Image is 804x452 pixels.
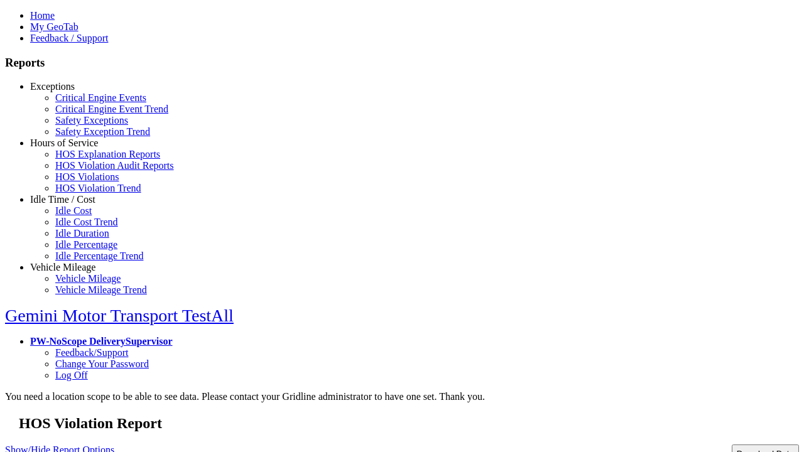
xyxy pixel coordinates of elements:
a: Feedback/Support [55,347,128,358]
a: Home [30,10,55,21]
h3: Reports [5,56,799,70]
a: PW-NoScope DeliverySupervisor [30,336,172,347]
a: HOS Explanation Reports [55,149,160,159]
h2: HOS Violation Report [19,415,799,432]
div: You need a location scope to be able to see data. Please contact your Gridline administrator to h... [5,391,799,402]
a: Safety Exception Trend [55,126,150,137]
a: HOS Violation Trend [55,183,141,193]
a: Idle Duration [55,228,109,239]
a: Vehicle Mileage [55,273,121,284]
a: Idle Percentage Trend [55,250,143,261]
a: Idle Cost [55,205,92,216]
a: Idle Time / Cost [30,194,95,205]
a: Critical Engine Events [55,92,146,103]
a: Exceptions [30,81,75,92]
a: Critical Engine Event Trend [55,104,168,114]
a: My GeoTab [30,21,79,32]
a: Gemini Motor Transport TestAll [5,306,234,325]
a: Safety Exceptions [55,115,128,126]
a: Change Your Password [55,358,149,369]
a: Vehicle Mileage Trend [55,284,147,295]
a: HOS Violations [55,171,119,182]
a: Feedback / Support [30,33,108,43]
a: HOS Violation Audit Reports [55,160,174,171]
a: Idle Percentage [55,239,117,250]
a: Log Off [55,370,88,380]
a: Idle Cost Trend [55,217,118,227]
a: Hours of Service [30,137,98,148]
a: Vehicle Mileage [30,262,95,272]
